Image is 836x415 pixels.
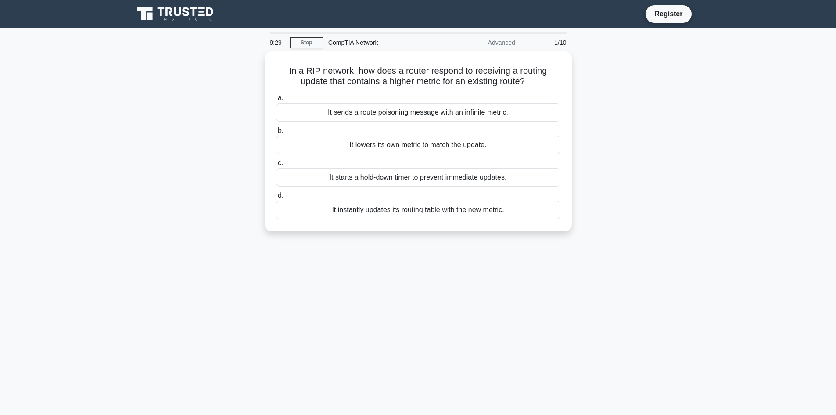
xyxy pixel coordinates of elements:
[290,37,323,48] a: Stop
[323,34,444,51] div: CompTIA Network+
[265,34,290,51] div: 9:29
[276,201,560,219] div: It instantly updates its routing table with the new metric.
[278,191,283,199] span: d.
[278,126,283,134] span: b.
[276,136,560,154] div: It lowers its own metric to match the update.
[275,65,561,87] h5: In a RIP network, how does a router respond to receiving a routing update that contains a higher ...
[278,159,283,166] span: c.
[276,168,560,187] div: It starts a hold-down timer to prevent immediate updates.
[276,103,560,122] div: It sends a route poisoning message with an infinite metric.
[520,34,572,51] div: 1/10
[278,94,283,101] span: a.
[649,8,688,19] a: Register
[444,34,520,51] div: Advanced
